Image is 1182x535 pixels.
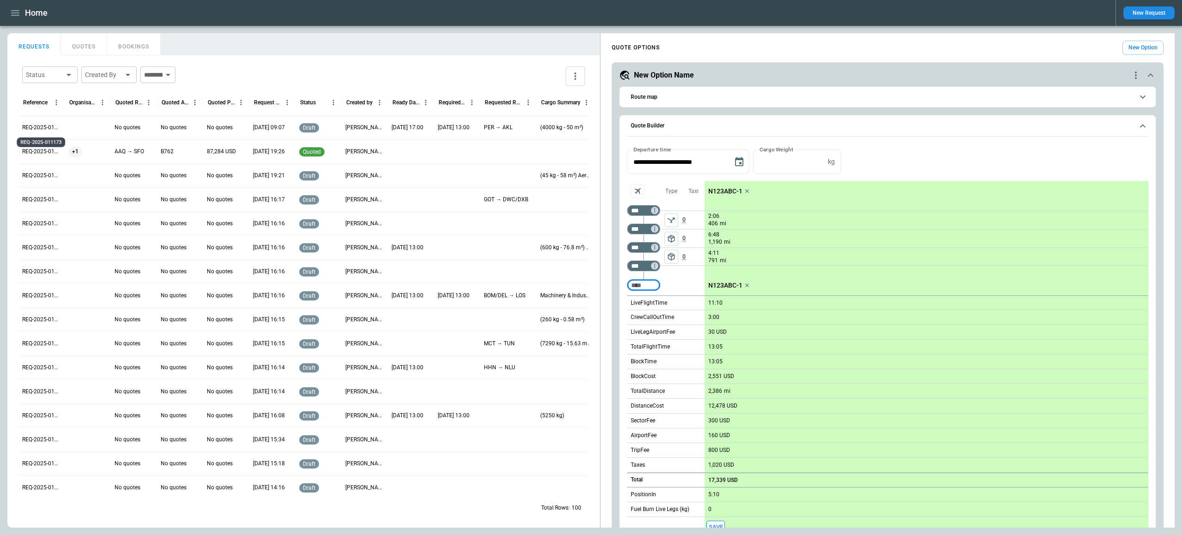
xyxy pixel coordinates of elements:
[631,432,657,439] p: AirportFee
[345,172,384,180] p: aliona aerios+2
[345,460,384,468] p: aliona aerios+2
[566,66,585,86] button: more
[253,196,285,204] p: 21/08/2025 16:17
[207,124,233,132] p: No quotes
[484,196,528,204] p: GOT → DWC/DXB
[631,123,664,129] h6: Quote Builder
[207,244,233,252] p: No quotes
[301,389,317,395] span: draft
[161,244,187,252] p: No quotes
[619,70,1156,81] button: New Option Namequote-option-actions
[631,313,674,321] p: CrewCallOutTime
[161,484,187,492] p: No quotes
[22,220,61,228] p: REQ-2025-011169
[161,292,187,300] p: No quotes
[631,491,656,499] p: PositionIn
[828,158,835,166] p: kg
[345,340,384,348] p: aliona aerios+2
[161,388,187,396] p: No quotes
[438,124,470,132] p: 24/08/2025 13:00
[627,223,660,234] div: Too short
[631,417,655,425] p: SectorFee
[22,436,61,444] p: REQ-2025-011159
[420,96,432,108] button: Ready Date & Time (UTC+1:00) column menu
[207,292,233,300] p: No quotes
[720,257,726,264] p: mi
[1123,6,1175,19] button: New Request
[7,33,61,55] button: REQUESTS
[1122,41,1164,55] button: New Option
[345,148,384,156] p: aliona aerios+2
[301,149,323,155] span: quoted
[207,388,233,396] p: No quotes
[664,213,678,227] button: left aligned
[708,220,718,228] p: 406
[207,316,233,324] p: No quotes
[634,70,694,80] h5: New Option Name
[96,96,109,108] button: Organisation column menu
[706,521,725,534] button: Save
[115,124,140,132] p: No quotes
[374,96,386,108] button: Created by column menu
[730,153,748,171] button: Choose date, selected date is Aug 19, 2025
[22,412,61,420] p: REQ-2025-011161
[667,234,676,243] span: package_2
[107,33,161,55] button: BOOKINGS
[708,373,734,380] p: 2,551 USD
[189,96,201,108] button: Quoted Aircraft column menu
[345,196,384,204] p: aliona aerios+2
[22,124,61,132] p: REQ-2025-011173
[631,299,667,307] p: LiveFlightTime
[115,460,140,468] p: No quotes
[207,364,233,372] p: No quotes
[161,124,187,132] p: No quotes
[161,316,187,324] p: No quotes
[22,340,61,348] p: REQ-2025-011164
[540,292,591,300] p: Machinery & Industrial Equipment
[345,316,384,324] p: aliona aerios+2
[631,477,643,483] h6: Total
[631,402,664,410] p: DistanceCost
[345,436,384,444] p: Aliona Newkkk Luti
[22,268,61,276] p: REQ-2025-011167
[301,413,317,419] span: draft
[253,172,285,180] p: 21/08/2025 19:21
[682,211,705,229] p: 0
[627,260,660,271] div: Too short
[540,412,564,420] p: (5250 kg)
[664,250,678,264] span: Type of sector
[708,343,723,350] p: 13:05
[664,213,678,227] span: Type of sector
[281,96,293,108] button: Request Created At (UTC+1:00) column menu
[346,99,373,106] div: Created by
[254,99,281,106] div: Request Created At (UTC+1:00)
[253,220,285,228] p: 21/08/2025 16:16
[708,231,719,238] p: 6:48
[631,373,656,380] p: BlockCost
[392,364,423,372] p: 08/04/2026 13:00
[631,343,670,351] p: TotalFlightTime
[627,280,660,291] div: Too short
[724,238,730,246] p: mi
[253,412,285,420] p: 21/08/2025 16:08
[26,70,63,79] div: Status
[627,87,1148,108] button: Route map
[301,365,317,371] span: draft
[22,484,61,492] p: REQ-2025-011157
[22,292,61,300] p: REQ-2025-011166
[664,250,678,264] button: left aligned
[115,484,140,492] p: No quotes
[439,99,466,106] div: Required Date & Time (UTC+1:00)
[627,242,660,253] div: Too short
[69,99,96,106] div: Organisation
[253,292,285,300] p: 21/08/2025 16:16
[253,484,285,492] p: 21/08/2025 14:16
[682,248,705,265] p: 0
[580,96,592,108] button: Cargo Summary column menu
[161,148,174,156] p: B762
[253,436,285,444] p: 21/08/2025 15:34
[301,293,317,299] span: draft
[708,388,722,395] p: 2,386
[708,314,719,321] p: 3:00
[667,252,676,261] span: package_2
